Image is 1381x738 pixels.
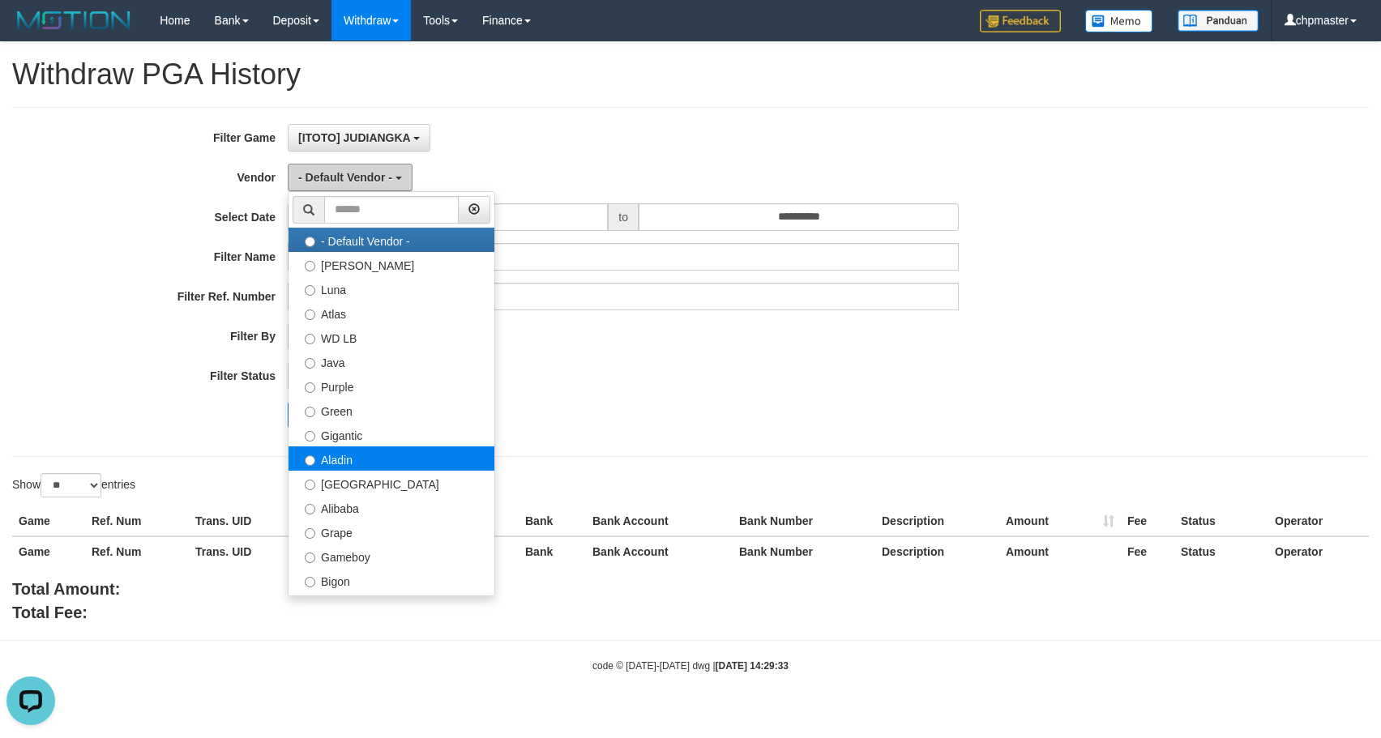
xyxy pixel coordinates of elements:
th: Operator [1268,536,1369,566]
img: Button%20Memo.svg [1085,10,1153,32]
label: WD LB [289,325,494,349]
span: - Default Vendor - [298,171,392,184]
label: [PERSON_NAME] [289,252,494,276]
input: - Default Vendor - [305,237,315,247]
img: MOTION_logo.png [12,8,135,32]
button: [ITOTO] JUDIANGKA [288,124,430,151]
label: Bigon [289,568,494,592]
button: - Default Vendor - [288,164,413,191]
label: [GEOGRAPHIC_DATA] [289,471,494,495]
input: Alibaba [305,504,315,514]
th: Ref. Num [85,536,189,566]
img: panduan.png [1178,10,1259,32]
th: Bank [519,506,586,536]
span: [ITOTO] JUDIANGKA [298,131,410,144]
th: Fee [1121,506,1174,536]
img: Feedback.jpg [980,10,1061,32]
label: Alibaba [289,495,494,519]
label: Luna [289,276,494,301]
input: Gigantic [305,431,315,442]
label: Grape [289,519,494,544]
th: Trans. UID [189,536,302,566]
th: Game [12,536,85,566]
th: Game [12,506,85,536]
label: Aladin [289,446,494,471]
input: Grape [305,528,315,539]
button: Open LiveChat chat widget [6,6,55,55]
input: Purple [305,382,315,393]
input: Aladin [305,455,315,466]
span: to [608,203,639,231]
th: Bank Number [733,536,875,566]
label: Gameboy [289,544,494,568]
th: Amount [999,506,1121,536]
strong: [DATE] 14:29:33 [716,660,789,672]
input: Gameboy [305,552,315,563]
th: Bank Account [586,506,733,536]
th: Bank Number [733,506,875,536]
th: Operator [1268,506,1369,536]
label: Green [289,398,494,422]
small: code © [DATE]-[DATE] dwg | [592,660,789,672]
input: Bigon [305,577,315,587]
input: Atlas [305,309,315,320]
th: Bank Account [586,536,733,566]
label: Purple [289,373,494,398]
th: Description [875,536,999,566]
input: [GEOGRAPHIC_DATA] [305,480,315,490]
select: Showentries [41,473,101,497]
label: Gigantic [289,422,494,446]
th: Fee [1121,536,1174,566]
label: - Default Vendor - [289,228,494,252]
b: Total Fee: [12,604,88,621]
th: Status [1174,536,1268,566]
label: Allstar [289,592,494,616]
input: [PERSON_NAME] [305,261,315,271]
label: Atlas [289,301,494,325]
label: Java [289,349,494,373]
h1: Withdraw PGA History [12,58,1369,91]
b: Total Amount: [12,580,120,598]
th: Amount [999,536,1121,566]
th: Bank [519,536,586,566]
input: WD LB [305,334,315,344]
th: Status [1174,506,1268,536]
th: Description [875,506,999,536]
input: Green [305,407,315,417]
input: Luna [305,285,315,296]
input: Java [305,358,315,369]
label: Show entries [12,473,135,497]
th: Ref. Num [85,506,189,536]
th: Trans. UID [189,506,302,536]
